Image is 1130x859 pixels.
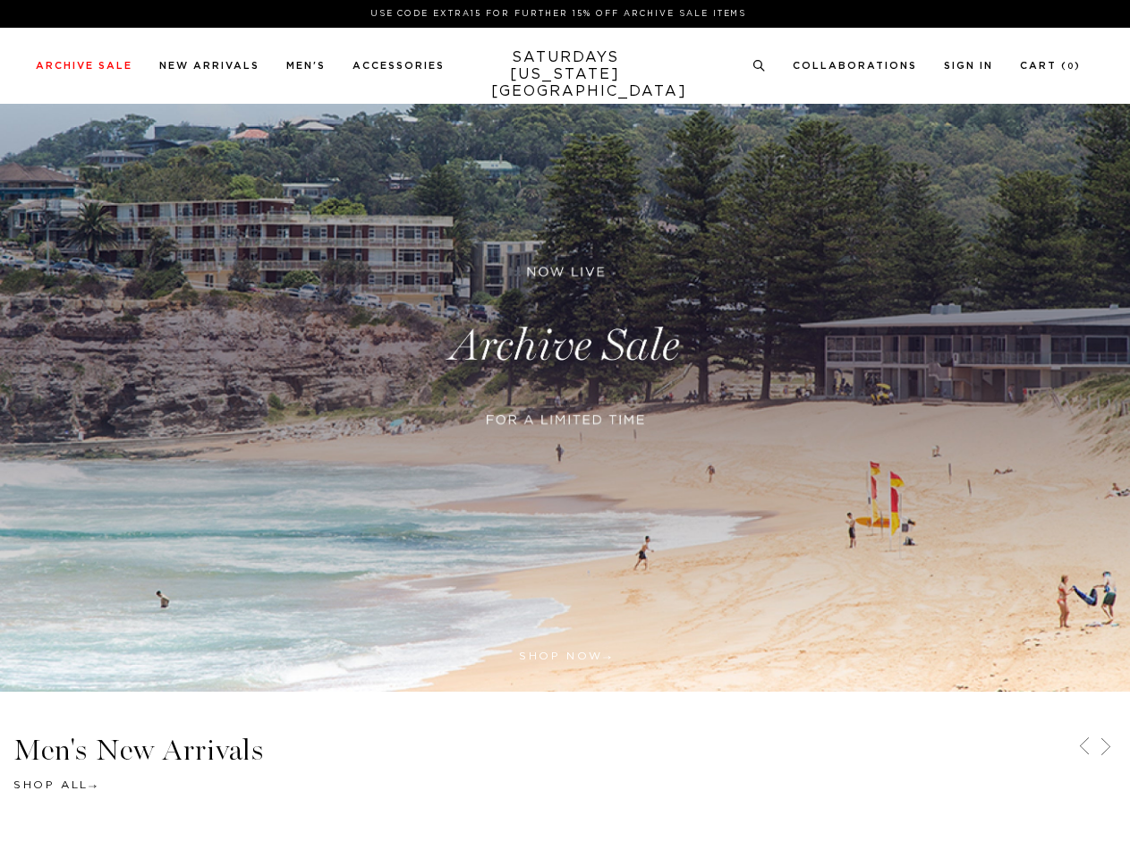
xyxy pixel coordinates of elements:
[1020,61,1081,71] a: Cart (0)
[13,779,97,790] a: Shop All
[1067,63,1075,71] small: 0
[13,736,1117,765] h3: Men's New Arrivals
[353,61,445,71] a: Accessories
[43,7,1074,21] p: Use Code EXTRA15 for Further 15% Off Archive Sale Items
[944,61,993,71] a: Sign In
[491,49,639,100] a: SATURDAYS[US_STATE][GEOGRAPHIC_DATA]
[286,61,326,71] a: Men's
[36,61,132,71] a: Archive Sale
[793,61,917,71] a: Collaborations
[159,61,259,71] a: New Arrivals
